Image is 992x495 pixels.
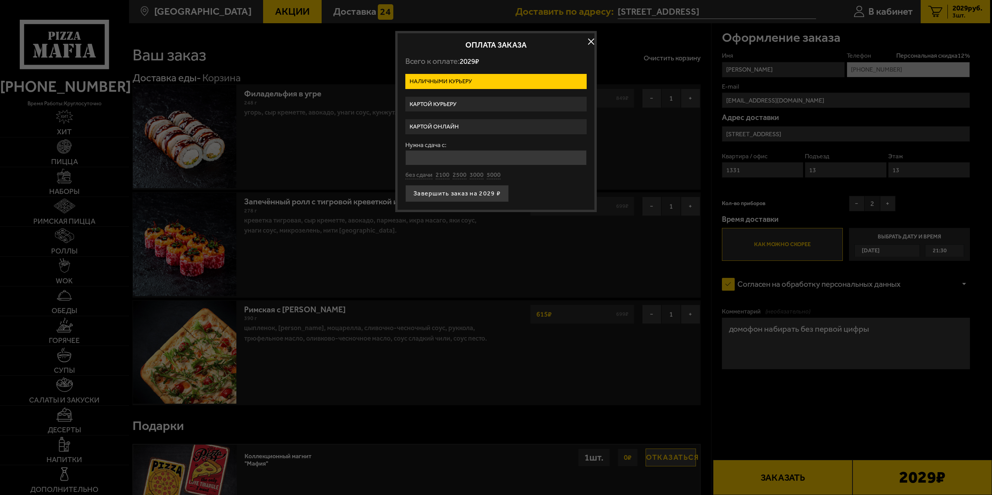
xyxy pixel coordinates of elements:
[405,74,587,89] label: Наличными курьеру
[405,185,509,202] button: Завершить заказ на 2029 ₽
[460,57,479,66] span: 2029 ₽
[405,171,432,180] button: без сдачи
[405,97,587,112] label: Картой курьеру
[487,171,501,180] button: 5000
[405,142,587,148] label: Нужна сдача с:
[405,57,587,66] p: Всего к оплате:
[436,171,449,180] button: 2100
[405,119,587,134] label: Картой онлайн
[453,171,467,180] button: 2500
[405,41,587,49] h2: Оплата заказа
[470,171,484,180] button: 3000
